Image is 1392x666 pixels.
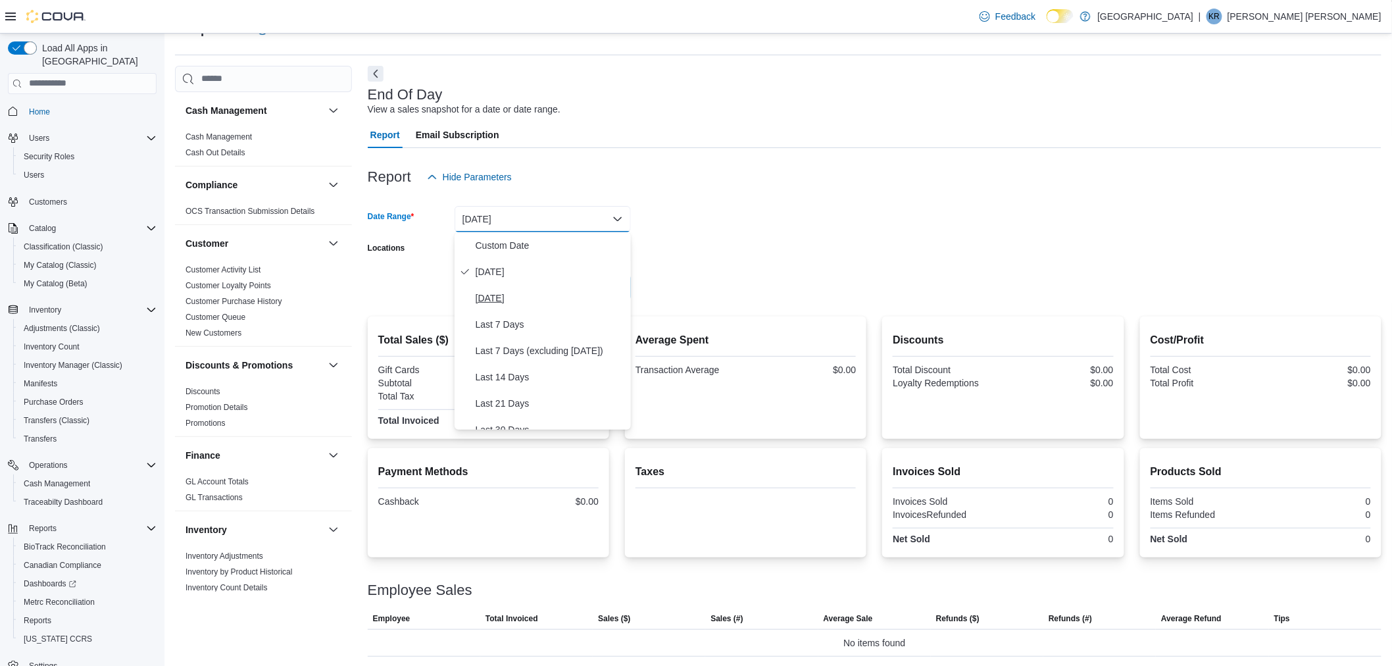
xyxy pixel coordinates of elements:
span: Report [370,122,400,148]
span: [US_STATE] CCRS [24,634,92,644]
strong: Net Sold [893,534,930,544]
a: Cash Management [18,476,95,492]
h2: Cost/Profit [1151,332,1371,348]
input: Dark Mode [1047,9,1074,23]
h3: Discounts & Promotions [186,359,293,372]
a: Adjustments (Classic) [18,320,105,336]
a: Feedback [974,3,1041,30]
span: BioTrack Reconciliation [18,539,157,555]
span: Promotions [186,418,226,428]
span: Inventory Count Details [186,582,268,593]
button: Customers [3,192,162,211]
span: Inventory Adjustments [186,551,263,561]
div: 0 [1263,509,1371,520]
span: Last 7 Days (excluding [DATE]) [476,343,626,359]
span: OCS Transaction Submission Details [186,206,315,217]
div: 0 [1006,496,1114,507]
button: Discounts & Promotions [326,357,341,373]
a: Canadian Compliance [18,557,107,573]
h3: Customer [186,237,228,250]
a: Security Roles [18,149,80,165]
label: Locations [368,243,405,253]
a: Cash Out Details [186,148,245,157]
span: Customer Activity List [186,265,261,275]
a: Dashboards [18,576,82,592]
span: Refunds (#) [1049,613,1092,624]
span: Reports [24,615,51,626]
span: Traceabilty Dashboard [24,497,103,507]
a: Customer Purchase History [186,297,282,306]
span: Adjustments (Classic) [18,320,157,336]
button: Customer [186,237,323,250]
span: Security Roles [24,151,74,162]
a: Manifests [18,376,62,392]
span: Hide Parameters [443,170,512,184]
span: Employee [373,613,410,624]
span: Classification (Classic) [24,242,103,252]
span: Catalog [29,223,56,234]
div: View a sales snapshot for a date or date range. [368,103,560,116]
a: Customer Loyalty Points [186,281,271,290]
span: Manifests [24,378,57,389]
button: Discounts & Promotions [186,359,323,372]
span: Users [24,130,157,146]
span: kr [1208,9,1220,24]
span: Cash Management [24,478,90,489]
button: Canadian Compliance [13,556,162,575]
div: 0 [1263,496,1371,507]
span: Adjustments (Classic) [24,323,100,334]
h2: Total Sales ($) [378,332,599,348]
div: Select listbox [455,232,631,430]
button: Inventory [186,523,323,536]
a: GL Transactions [186,493,243,502]
span: Discounts [186,386,220,397]
span: Purchase Orders [24,397,84,407]
strong: Net Sold [1151,534,1188,544]
a: Metrc Reconciliation [18,594,100,610]
span: Cash Management [186,132,252,142]
button: Cash Management [326,103,341,118]
div: Total Discount [893,365,1001,375]
span: Metrc Reconciliation [24,597,95,607]
span: Canadian Compliance [18,557,157,573]
p: | [1199,9,1201,24]
a: Users [18,167,49,183]
a: Dashboards [13,575,162,593]
button: Inventory Manager (Classic) [13,356,162,374]
button: Inventory [24,302,66,318]
div: Total Cost [1151,365,1258,375]
button: Catalog [3,219,162,238]
div: 0 [1263,534,1371,544]
span: Dashboards [24,578,76,589]
a: Transfers (Classic) [18,413,95,428]
button: Users [13,166,162,184]
span: [DATE] [476,290,626,306]
button: Customer [326,236,341,251]
h3: Inventory [186,523,227,536]
p: [GEOGRAPHIC_DATA] [1097,9,1193,24]
div: Gift Cards [378,365,486,375]
a: My Catalog (Beta) [18,276,93,292]
button: Purchase Orders [13,393,162,411]
button: [US_STATE] CCRS [13,630,162,648]
a: Reports [18,613,57,628]
span: Users [18,167,157,183]
span: Transfers (Classic) [18,413,157,428]
button: Compliance [186,178,323,192]
span: Operations [24,457,157,473]
button: Traceabilty Dashboard [13,493,162,511]
span: Inventory [29,305,61,315]
a: Inventory Count Details [186,583,268,592]
div: Finance [175,474,352,511]
button: My Catalog (Classic) [13,256,162,274]
a: Customer Queue [186,313,245,322]
span: Customers [29,197,67,207]
span: No items found [843,635,905,651]
div: Cash Management [175,129,352,166]
h2: Average Spent [635,332,856,348]
span: My Catalog (Beta) [24,278,87,289]
button: Operations [3,456,162,474]
h2: Invoices Sold [893,464,1113,480]
h3: Compliance [186,178,237,192]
